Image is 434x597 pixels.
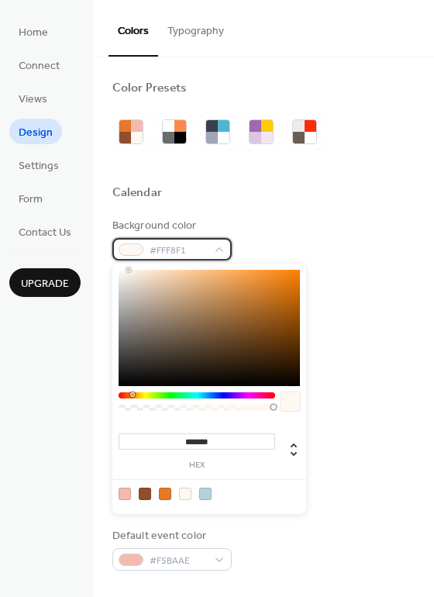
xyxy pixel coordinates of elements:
[179,488,191,500] div: rgb(255, 248, 241)
[150,243,207,259] span: #FFF8F1
[199,488,212,500] div: rgb(182, 209, 217)
[9,152,68,178] a: Settings
[9,52,69,78] a: Connect
[19,158,59,174] span: Settings
[9,268,81,297] button: Upgrade
[19,125,53,141] span: Design
[150,553,207,569] span: #F5BAAE
[19,225,71,241] span: Contact Us
[19,192,43,208] span: Form
[9,185,52,211] a: Form
[9,85,57,111] a: Views
[112,528,229,544] div: Default event color
[19,91,47,108] span: Views
[112,81,187,97] div: Color Presets
[9,19,57,44] a: Home
[19,25,48,41] span: Home
[21,276,69,292] span: Upgrade
[9,119,62,144] a: Design
[119,461,275,470] label: hex
[112,218,229,234] div: Background color
[119,488,131,500] div: rgb(245, 186, 174)
[112,185,162,202] div: Calendar
[159,488,171,500] div: rgb(230, 121, 39)
[9,219,81,244] a: Contact Us
[139,488,151,500] div: rgb(145, 78, 45)
[19,58,60,74] span: Connect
